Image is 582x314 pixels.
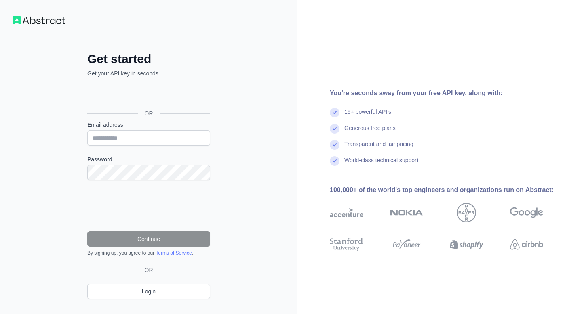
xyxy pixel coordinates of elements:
label: Email address [87,121,210,129]
div: Transparent and fair pricing [344,140,413,156]
img: check mark [330,124,339,134]
img: stanford university [330,236,363,253]
img: nokia [390,203,424,222]
img: shopify [450,236,483,253]
div: Generous free plans [344,124,396,140]
img: accenture [330,203,363,222]
span: OR [141,266,156,274]
label: Password [87,155,210,163]
iframe: Sign in with Google Button [83,86,213,104]
img: check mark [330,156,339,166]
img: google [510,203,544,222]
div: World-class technical support [344,156,418,172]
span: OR [138,109,160,117]
div: 15+ powerful API's [344,108,391,124]
iframe: reCAPTCHA [87,190,210,222]
div: By signing up, you agree to our . [87,250,210,256]
img: payoneer [390,236,424,253]
img: check mark [330,140,339,150]
img: check mark [330,108,339,117]
p: Get your API key in seconds [87,69,210,77]
h2: Get started [87,52,210,66]
img: airbnb [510,236,544,253]
button: Continue [87,231,210,247]
a: Terms of Service [156,250,192,256]
img: bayer [457,203,476,222]
img: Workflow [13,16,65,24]
a: Login [87,284,210,299]
div: 100,000+ of the world's top engineers and organizations run on Abstract: [330,185,569,195]
div: You're seconds away from your free API key, along with: [330,88,569,98]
